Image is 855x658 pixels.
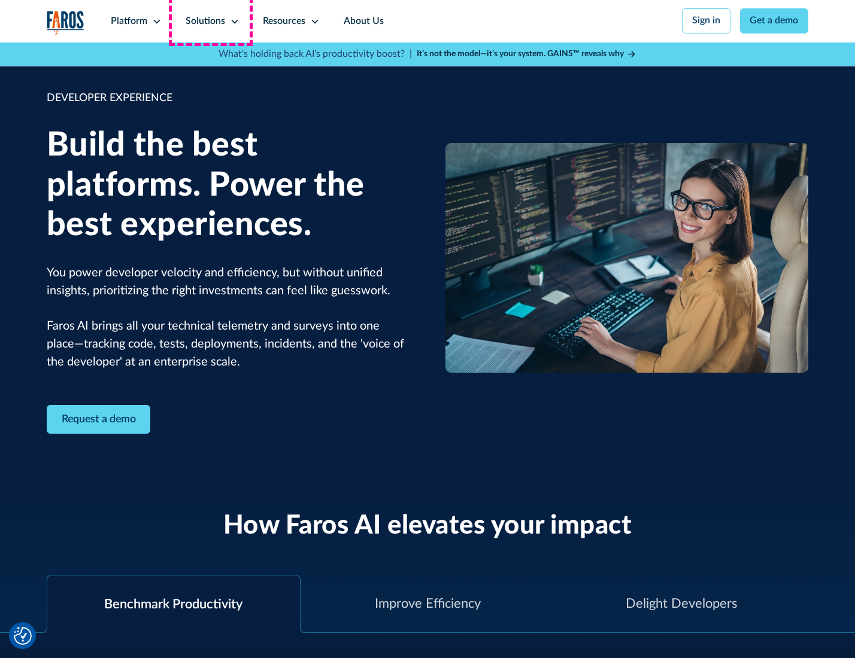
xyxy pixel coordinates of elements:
[47,126,410,245] h1: Build the best platforms. Power the best experiences.
[186,14,225,29] div: Solutions
[47,11,85,35] img: Logo of the analytics and reporting company Faros.
[47,405,151,434] a: Contact Modal
[417,50,624,58] strong: It’s not the model—it’s your system. GAINS™ reveals why
[417,48,637,60] a: It’s not the model—it’s your system. GAINS™ reveals why
[740,8,809,33] a: Get a demo
[263,14,305,29] div: Resources
[47,90,410,106] div: DEVELOPER EXPERIENCE
[223,510,632,542] h2: How Faros AI elevates your impact
[375,594,481,614] div: Improve Efficiency
[219,47,412,62] p: What's holding back AI's productivity boost? |
[47,264,410,371] p: You power developer velocity and efficiency, but without unified insights, prioritizing the right...
[626,594,737,614] div: Delight Developers
[682,8,730,33] a: Sign in
[47,11,85,35] a: home
[14,627,32,645] img: Revisit consent button
[104,595,242,614] div: Benchmark Productivity
[14,627,32,645] button: Cookie Settings
[111,14,147,29] div: Platform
